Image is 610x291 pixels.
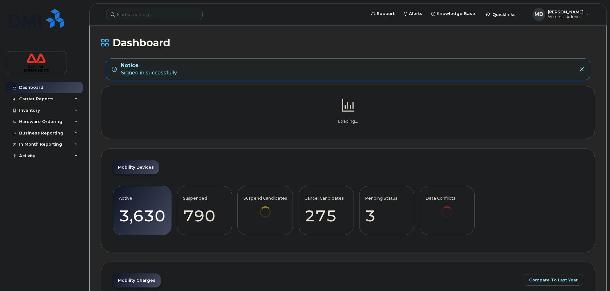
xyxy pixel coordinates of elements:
a: Mobility Devices [113,160,159,174]
h1: Dashboard [101,37,595,48]
a: Pending Status 3 [365,189,408,232]
a: Suspended 790 [183,189,226,232]
button: Compare To Last Year [524,274,583,286]
a: Suspend Candidates [243,189,287,226]
span: Compare To Last Year [529,277,578,283]
a: Active 3,630 [119,189,165,232]
a: Cancel Candidates 275 [304,189,347,232]
p: Loading... [113,119,583,124]
a: Mobility Charges [113,273,161,287]
div: Signed in successfully. [121,62,178,77]
a: Data Conflicts [425,189,468,226]
strong: Notice [121,62,178,69]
